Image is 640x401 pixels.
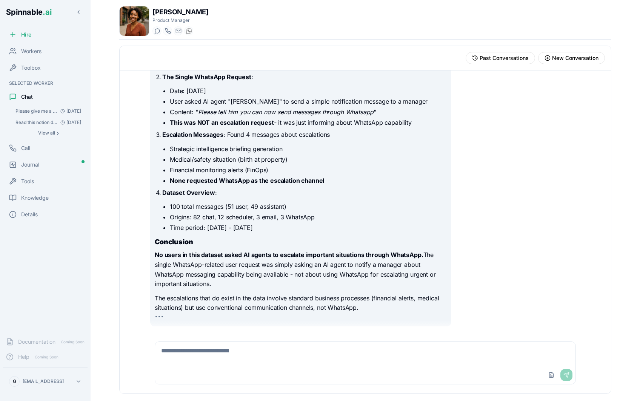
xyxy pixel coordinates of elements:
[21,194,49,202] span: Knowledge
[170,86,447,95] li: Date: [DATE]
[162,131,223,138] strong: Escalation Messages
[170,223,447,232] li: Time period: [DATE] - [DATE]
[162,188,447,198] p: :
[538,52,605,64] button: Start new conversation
[21,178,34,185] span: Tools
[162,189,215,196] strong: Dataset Overview
[466,52,535,64] button: View past conversations
[15,119,57,126] span: Read this notion doc: https://www.notion.so/Spinnable-Core-Product-Metrics-21d789a91e628037a8e1ee...
[21,144,30,152] span: Call
[162,73,251,81] strong: The Single WhatsApp Request
[170,213,447,222] li: Origins: 82 chat, 12 scheduler, 3 email, 3 WhatsApp
[170,177,324,184] strong: None requested WhatsApp as the escalation channel
[170,155,447,164] li: Medical/safety situation (birth at property)
[152,17,208,23] p: Product Manager
[170,165,447,174] li: Financial monitoring alerts (FinOps)
[170,97,447,106] li: User asked AI agent "[PERSON_NAME]" to send a simple notification message to a manager
[57,130,59,136] span: ›
[186,28,192,34] img: WhatsApp
[162,72,447,82] p: :
[170,144,447,153] li: Strategic intelligence briefing generation
[3,79,88,88] div: Selected Worker
[152,7,208,17] h1: [PERSON_NAME]
[155,250,447,289] p: The single WhatsApp-related user request was simply asking an AI agent to notify a manager about ...
[120,6,149,36] img: Taylor Mitchell
[21,47,42,55] span: Workers
[21,161,39,168] span: Journal
[163,26,172,35] button: Start a call with Taylor Mitchell
[15,108,57,114] span: Please give me a summary of the usage of external users (not @spinnable.ai) from the past few day...
[21,64,41,72] span: Toolbox
[43,8,52,17] span: .ai
[23,378,64,384] p: [EMAIL_ADDRESS]
[18,353,29,361] span: Help
[155,238,193,246] strong: Conclusion
[184,26,193,35] button: WhatsApp
[174,26,183,35] button: Send email to taylor.mitchell@getspinnable.ai
[18,338,55,346] span: Documentation
[152,26,162,35] button: Start a chat with Taylor Mitchell
[170,202,447,211] li: 100 total messages (51 user, 49 assistant)
[6,8,52,17] span: Spinnable
[170,119,274,126] strong: This was NOT an escalation request
[155,294,447,313] p: The escalations that do exist in the data involve standard business processes (financial alerts, ...
[170,118,447,127] li: - it was just informing about WhatsApp capability
[155,251,423,259] strong: No users in this dataset asked AI agents to escalate important situations through WhatsApp.
[57,108,81,114] span: [DATE]
[552,54,598,62] span: New Conversation
[21,31,31,38] span: Hire
[21,93,33,101] span: Chat
[32,354,61,361] span: Coming Soon
[21,211,38,218] span: Details
[13,378,16,384] span: G
[12,106,85,116] button: Open conversation: Please give me a summary of the usage of external users (not @spinnable.ai) fr...
[12,117,85,128] button: Open conversation: Read this notion doc: https://www.notion.so/Spinnable-Core-Product-Metrics-21d...
[6,374,85,389] button: G[EMAIL_ADDRESS]
[38,130,55,136] span: View all
[162,130,447,140] p: : Found 4 messages about escalations
[12,129,85,138] button: Show all conversations
[58,338,87,346] span: Coming Soon
[198,108,374,116] em: Please tell him you can now send messages through Whatsapp
[57,119,81,126] span: [DATE]
[170,107,447,116] li: Content: " "
[480,54,529,62] span: Past Conversations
